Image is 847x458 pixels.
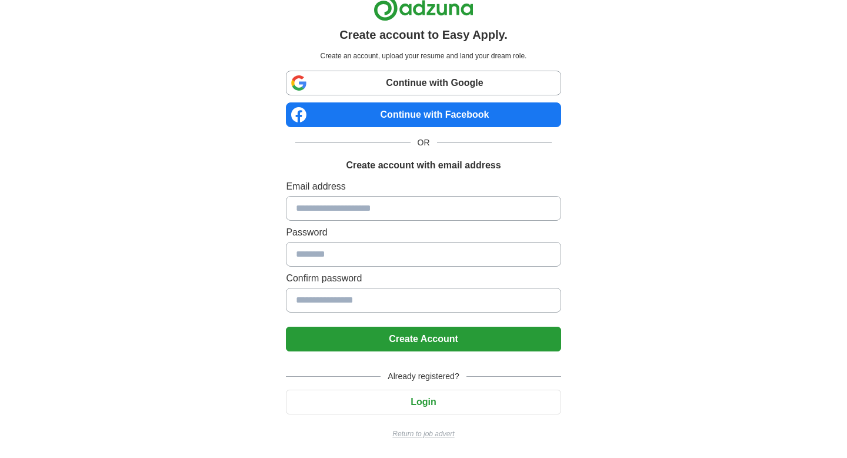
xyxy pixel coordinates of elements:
label: Email address [286,180,561,194]
button: Login [286,390,561,414]
span: Already registered? [381,370,466,383]
button: Create Account [286,327,561,351]
a: Return to job advert [286,429,561,439]
a: Continue with Google [286,71,561,95]
label: Password [286,225,561,240]
p: Create an account, upload your resume and land your dream role. [288,51,558,61]
h1: Create account to Easy Apply. [339,26,508,44]
a: Login [286,397,561,407]
h1: Create account with email address [346,158,501,172]
a: Continue with Facebook [286,102,561,127]
span: OR [411,137,437,149]
label: Confirm password [286,271,561,286]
